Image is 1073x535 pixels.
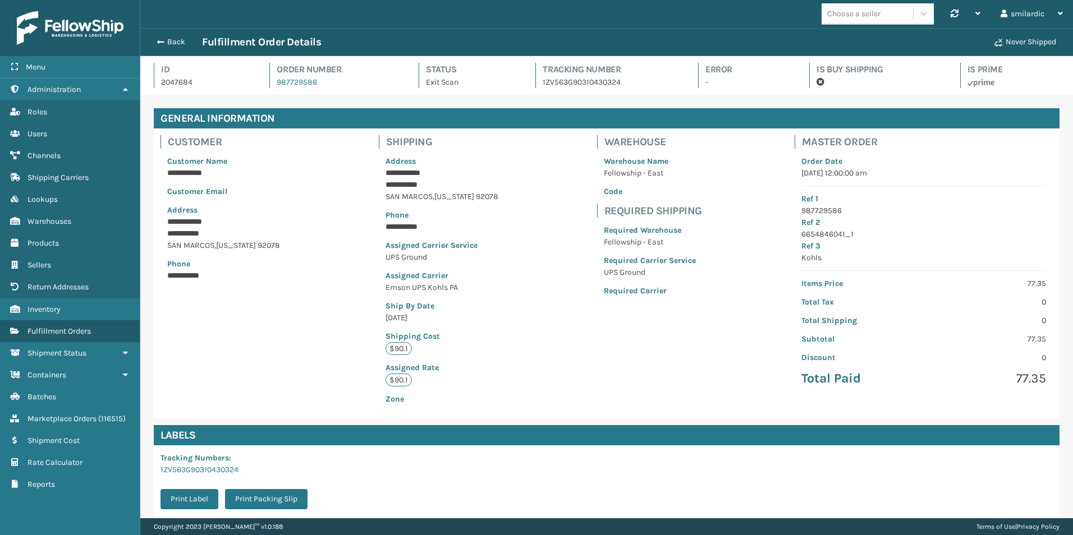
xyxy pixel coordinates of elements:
[386,239,498,251] p: Assigned Carrier Service
[604,224,696,236] p: Required Warehouse
[604,167,696,179] p: Fellowship - East
[27,348,86,358] span: Shipment Status
[705,76,789,88] p: -
[27,216,71,226] span: Warehouses
[386,330,498,342] p: Shipping Cost
[801,228,1046,240] p: 6654846041_1
[386,362,498,373] p: Assigned Rate
[161,63,249,76] h4: Id
[386,312,498,324] p: [DATE]
[27,151,61,160] span: Channels
[167,205,198,215] span: Address
[258,241,280,250] span: 92078
[27,173,89,182] span: Shipping Carriers
[434,192,474,201] span: [US_STATE]
[161,76,249,88] p: 2047684
[827,8,881,20] div: Choose a seller
[604,266,696,278] p: UPS Ground
[27,305,61,314] span: Inventory
[386,156,416,166] span: Address
[426,63,515,76] h4: Status
[277,77,317,87] a: 987729586
[27,458,82,467] span: Rate Calculator
[150,37,202,47] button: Back
[801,240,1046,252] p: Ref 3
[604,285,696,297] p: Required Carrier
[27,260,51,270] span: Sellers
[161,489,218,509] button: Print Label
[967,63,1060,76] h4: Is Prime
[801,155,1046,167] p: Order Date
[386,342,412,355] p: $90.1
[976,523,1015,531] a: Terms of Use
[817,63,939,76] h4: Is Buy Shipping
[154,425,1060,445] h4: Labels
[27,85,81,94] span: Administration
[386,282,498,293] p: Emson UPS Kohls PA
[604,236,696,248] p: Fellowship - East
[154,518,283,535] p: Copyright 2023 [PERSON_NAME]™ v 1.0.188
[801,205,1046,216] p: 987729586
[543,76,677,88] p: 1ZV563G90310430324
[27,129,47,139] span: Users
[386,270,498,282] p: Assigned Carrier
[433,192,434,201] span: ,
[386,209,498,221] p: Phone
[994,39,1002,47] i: Never Shipped
[216,241,256,250] span: [US_STATE]
[27,326,91,336] span: Fulfillment Orders
[801,216,1046,228] p: Ref 2
[27,392,56,402] span: Batches
[27,238,59,248] span: Products
[604,204,703,218] h4: Required Shipping
[976,518,1060,535] div: |
[167,258,280,270] p: Phone
[930,352,1046,363] p: 0
[801,278,917,289] p: Items Price
[801,252,1046,264] p: Kohls
[386,373,412,386] p: $90.1
[801,352,917,363] p: Discount
[167,155,280,167] p: Customer Name
[1017,523,1060,531] a: Privacy Policy
[27,479,55,489] span: Reports
[604,255,696,266] p: Required Carrier Service
[26,62,45,72] span: Menu
[277,63,398,76] h4: Order Number
[17,11,123,45] img: logo
[426,76,515,88] p: Exit Scan
[214,241,216,250] span: ,
[604,135,703,149] h4: Warehouse
[386,300,498,312] p: Ship By Date
[98,414,126,423] span: ( 116515 )
[27,282,89,292] span: Return Addresses
[705,63,789,76] h4: Error
[202,35,321,49] h3: Fulfillment Order Details
[801,296,917,308] p: Total Tax
[930,333,1046,345] p: 77.35
[802,135,1053,149] h4: Master Order
[604,155,696,167] p: Warehouse Name
[543,63,677,76] h4: Tracking Number
[801,193,1046,205] p: Ref 1
[476,192,498,201] span: 92078
[161,465,239,474] a: 1ZV563G90310430324
[27,414,97,423] span: Marketplace Orders
[168,135,287,149] h4: Customer
[801,370,917,387] p: Total Paid
[386,251,498,263] p: UPS Ground
[154,108,1060,128] h4: General Information
[225,489,308,509] button: Print Packing Slip
[801,167,1046,179] p: [DATE] 12:00:00 am
[167,186,280,197] p: Customer Email
[27,436,80,445] span: Shipment Cost
[27,107,47,117] span: Roles
[27,370,66,380] span: Containers
[930,315,1046,326] p: 0
[167,241,214,250] span: SAN MARCOS
[930,278,1046,289] p: 77.35
[27,195,58,204] span: Lookups
[930,370,1046,387] p: 77.35
[604,186,696,197] p: Code
[386,135,505,149] h4: Shipping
